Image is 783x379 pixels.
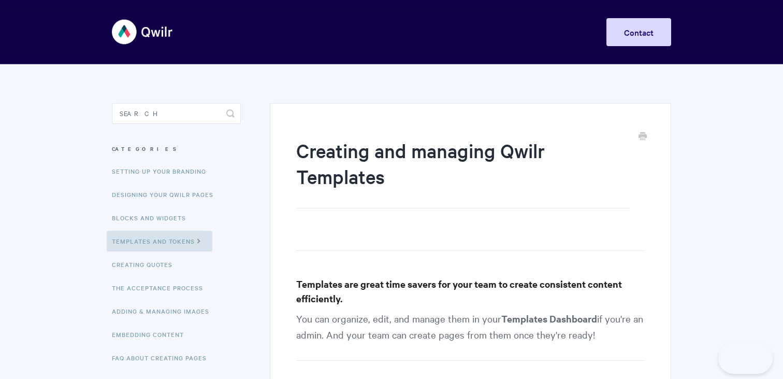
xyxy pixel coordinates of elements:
[112,12,173,51] img: Qwilr Help Center
[112,301,217,321] a: Adding & Managing Images
[639,131,647,143] a: Print this Article
[112,139,241,158] h3: Categories
[296,137,629,208] h1: Creating and managing Qwilr Templates
[112,184,221,205] a: Designing Your Qwilr Pages
[296,311,645,361] p: You can organize, edit, and manage them in your if you're an admin. And your team can create page...
[112,277,211,298] a: The Acceptance Process
[112,254,180,275] a: Creating Quotes
[112,324,192,345] a: Embedding Content
[112,161,214,181] a: Setting up your Branding
[718,343,773,374] iframe: Toggle Customer Support
[112,207,194,228] a: Blocks and Widgets
[501,312,597,325] strong: Templates Dashboard
[296,277,645,306] h3: Templates are great time savers for your team to create consistent content efficiently.
[606,18,671,46] a: Contact
[112,347,214,368] a: FAQ About Creating Pages
[107,231,212,251] a: Templates and Tokens
[112,103,241,124] input: Search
